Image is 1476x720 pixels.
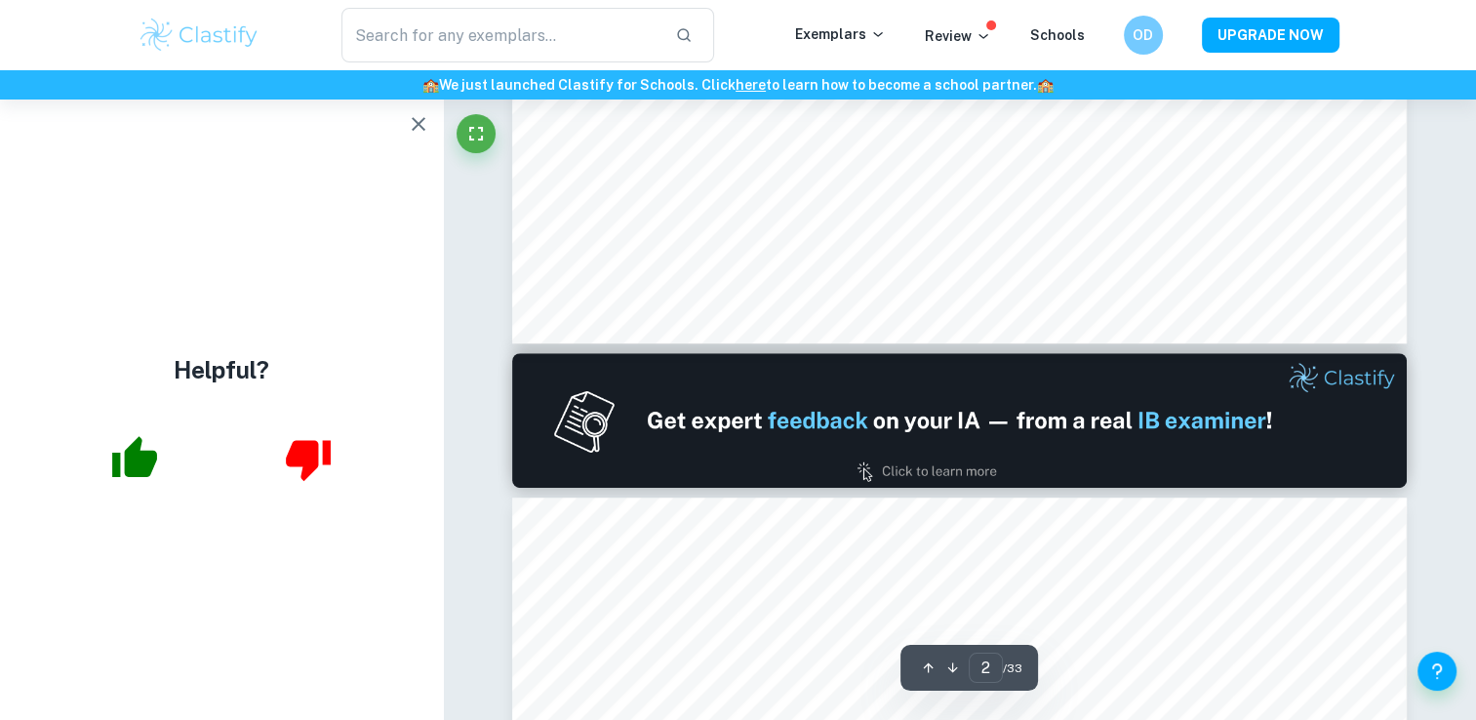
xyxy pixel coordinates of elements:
span: / 33 [1003,660,1022,677]
h6: We just launched Clastify for Schools. Click to learn how to become a school partner. [4,74,1472,96]
button: UPGRADE NOW [1202,18,1339,53]
h6: OD [1132,24,1154,46]
p: Exemplars [795,23,886,45]
button: Fullscreen [457,114,496,153]
span: 🏫 [422,77,439,93]
button: OD [1124,16,1163,55]
span: 🏫 [1037,77,1054,93]
button: Help and Feedback [1417,652,1456,691]
p: Review [925,25,991,47]
img: Ad [512,353,1407,488]
a: here [736,77,766,93]
img: Clastify logo [138,16,261,55]
h4: Helpful? [174,352,269,387]
input: Search for any exemplars... [341,8,660,62]
a: Schools [1030,27,1085,43]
